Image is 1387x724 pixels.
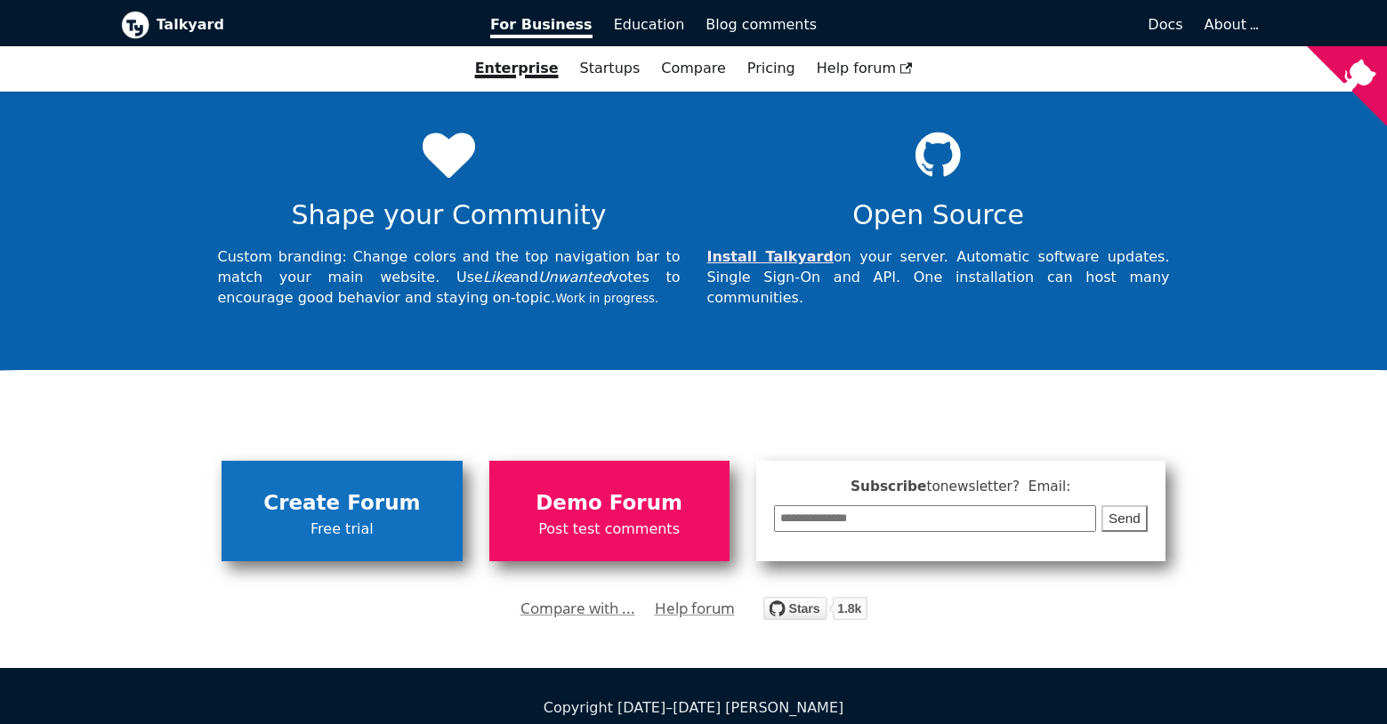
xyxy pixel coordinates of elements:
a: Compare [661,60,726,76]
a: For Business [480,10,603,40]
span: Free trial [230,518,453,541]
span: Blog comments [706,16,817,33]
a: Compare with ... [520,595,635,622]
div: Copyright [DATE]–[DATE] [PERSON_NAME] [121,696,1267,720]
span: Demo Forum [498,487,721,520]
a: Star debiki/talkyard on GitHub [763,599,867,625]
span: Help forum [817,60,913,76]
span: Subscribe [774,476,1148,498]
a: Demo ForumPost test comments [489,461,730,560]
a: Create ForumFree trial [222,461,462,560]
a: Pricing [737,53,806,84]
img: Talkyard logo [121,11,149,39]
h2: Shape your Community [218,198,681,232]
a: Install Talkyard [707,248,834,265]
a: Enterprise [464,53,569,84]
span: For Business [490,16,593,38]
a: Blog comments [695,10,827,40]
a: Talkyard logoTalkyard [121,11,466,39]
a: About [1205,16,1256,33]
button: Send [1101,505,1148,533]
span: Education [614,16,685,33]
span: Create Forum [230,487,453,520]
i: Like [483,269,512,286]
p: Custom branding: Change colors and the top navigation bar to match your main website. Use and vot... [218,246,681,310]
b: Talkyard [157,13,466,36]
h2: Open Source [707,198,1170,232]
a: Help forum [806,53,923,84]
span: to newsletter ? Email: [926,479,1070,495]
a: Docs [827,10,1194,40]
img: talkyard.svg [763,597,867,620]
small: Work in progress. [555,292,658,305]
span: Post test comments [498,518,721,541]
a: Education [603,10,696,40]
span: Docs [1148,16,1182,33]
a: Help forum [655,595,735,622]
a: Startups [569,53,651,84]
i: Unwanted [538,269,610,286]
p: on your server. Automatic software updates. Single Sign-On and API. One installation can host man... [707,246,1170,309]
